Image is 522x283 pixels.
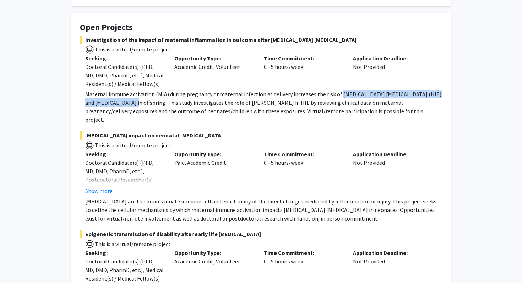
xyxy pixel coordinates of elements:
[259,150,348,195] div: 0 - 5 hours/week
[348,249,437,283] div: Not Provided
[348,54,437,88] div: Not Provided
[94,240,171,247] span: This is a virtual/remote project
[85,150,164,158] p: Seeking:
[174,249,253,257] p: Opportunity Type:
[353,249,431,257] p: Application Deadline:
[259,54,348,88] div: 0 - 5 hours/week
[80,36,442,44] span: Investigation of the impact of maternal inflammation in outcome after [MEDICAL_DATA] [MEDICAL_DATA]
[264,150,342,158] p: Time Commitment:
[169,150,258,195] div: Paid, Academic Credit
[94,142,171,149] span: This is a virtual/remote project
[353,150,431,158] p: Application Deadline:
[85,158,164,201] div: Doctoral Candidate(s) (PhD, MD, DMD, PharmD, etc.), Postdoctoral Researcher(s) / Research Staff, ...
[85,187,113,195] button: Show more
[174,54,253,62] p: Opportunity Type:
[85,257,164,283] div: Doctoral Candidate(s) (PhD, MD, DMD, PharmD, etc.), Medical Resident(s) / Medical Fellow(s)
[80,230,442,238] span: Epigenetic transmission of disability after early life [MEDICAL_DATA]
[353,54,431,62] p: Application Deadline:
[5,251,30,278] iframe: Chat
[264,249,342,257] p: Time Commitment:
[264,54,342,62] p: Time Commitment:
[259,249,348,283] div: 0 - 5 hours/week
[85,54,164,62] p: Seeking:
[80,22,442,33] h4: Open Projects
[85,249,164,257] p: Seeking:
[348,150,437,195] div: Not Provided
[169,249,258,283] div: Academic Credit, Volunteer
[94,46,171,53] span: This is a virtual/remote project
[85,197,442,223] p: [MEDICAL_DATA] are the brain's innate immune cell and enact many of the direct changes mediated b...
[80,131,442,140] span: [MEDICAL_DATA] impact on neonatal [MEDICAL_DATA]
[85,62,164,88] div: Doctoral Candidate(s) (PhD, MD, DMD, PharmD, etc.), Medical Resident(s) / Medical Fellow(s)
[169,54,258,88] div: Academic Credit, Volunteer
[174,150,253,158] p: Opportunity Type:
[85,90,442,124] p: Maternal immune activation (MIA) during pregnancy or maternal infection at delivery increases the...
